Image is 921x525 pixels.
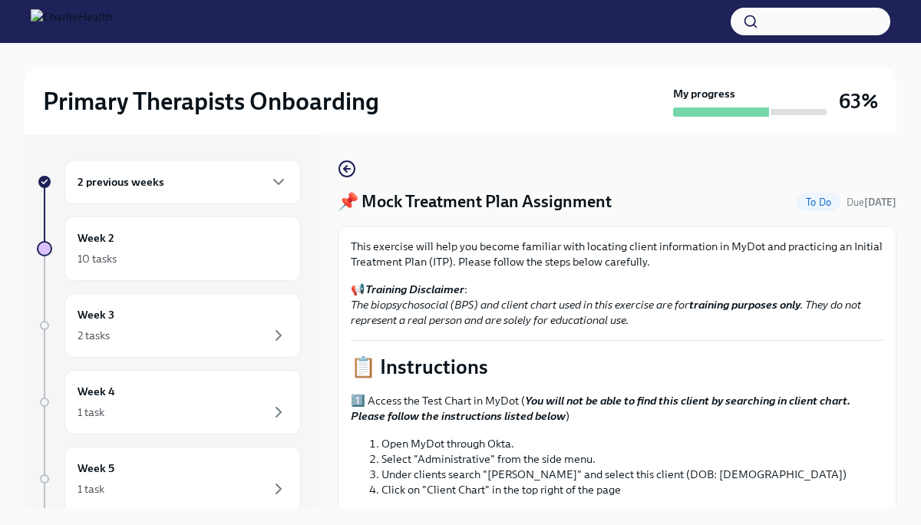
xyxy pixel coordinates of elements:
[78,306,114,323] h6: Week 3
[673,86,735,101] strong: My progress
[365,282,464,296] strong: Training Disclaimer
[78,173,164,190] h6: 2 previous weeks
[78,460,114,477] h6: Week 5
[381,436,883,451] li: Open MyDot through Okta.
[797,196,840,208] span: To Do
[78,404,104,420] div: 1 task
[381,451,883,467] li: Select "Administrative" from the side menu.
[37,216,301,281] a: Week 210 tasks
[864,196,896,208] strong: [DATE]
[78,383,115,400] h6: Week 4
[43,86,379,117] h2: Primary Therapists Onboarding
[351,282,883,328] p: 📢 :
[689,298,801,312] strong: training purposes only
[847,196,896,208] span: Due
[37,447,301,511] a: Week 51 task
[351,394,850,423] strong: You will not be able to find this client by searching in client chart. Please follow the instruct...
[839,87,878,115] h3: 63%
[351,353,883,381] p: 📋 Instructions
[78,481,104,497] div: 1 task
[338,190,612,213] h4: 📌 Mock Treatment Plan Assignment
[31,9,112,34] img: CharlieHealth
[78,328,110,343] div: 2 tasks
[64,160,301,204] div: 2 previous weeks
[351,239,883,269] p: This exercise will help you become familiar with locating client information in MyDot and practic...
[381,467,883,482] li: Under clients search "[PERSON_NAME]" and select this client (DOB: [DEMOGRAPHIC_DATA])
[78,251,117,266] div: 10 tasks
[351,298,861,327] em: The biopsychosocial (BPS) and client chart used in this exercise are for . They do not represent ...
[37,293,301,358] a: Week 32 tasks
[37,370,301,434] a: Week 41 task
[381,482,883,497] li: Click on "Client Chart" in the top right of the page
[847,195,896,210] span: August 22nd, 2025 09:00
[78,229,114,246] h6: Week 2
[351,393,883,424] p: 1️⃣ Access the Test Chart in MyDot ( )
